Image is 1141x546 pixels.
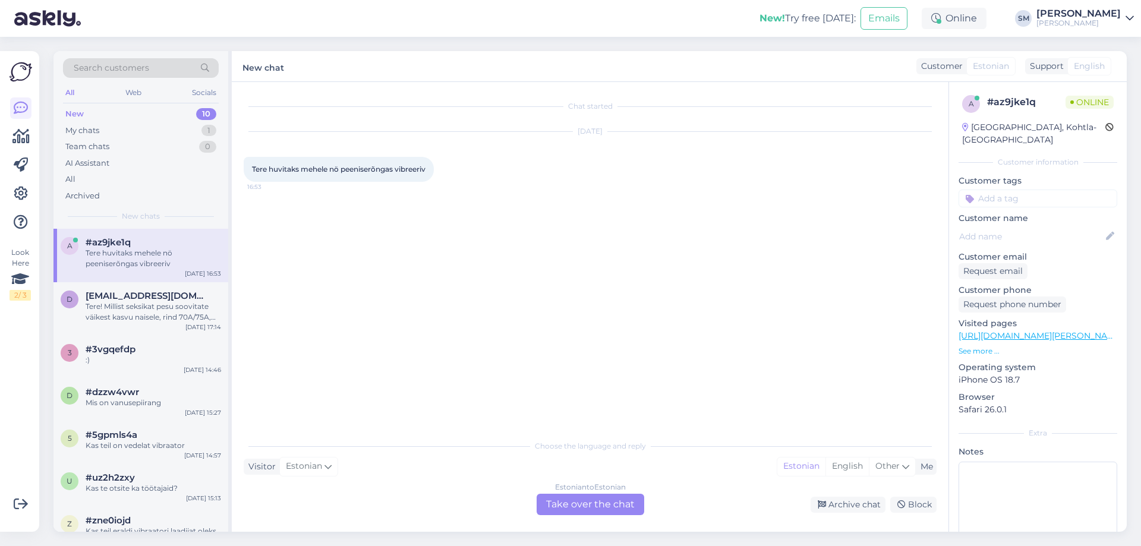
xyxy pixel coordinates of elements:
div: Extra [959,428,1117,438]
div: [PERSON_NAME] [1036,18,1121,28]
div: Archive chat [811,497,885,513]
span: d [67,391,73,400]
p: Customer tags [959,175,1117,187]
span: 16:53 [247,182,292,191]
div: English [825,457,869,475]
div: SM [1015,10,1032,27]
span: #3vgqefdp [86,344,135,355]
p: Notes [959,446,1117,458]
span: a [67,241,73,250]
span: d [67,295,73,304]
span: a [969,99,974,108]
span: 5 [68,434,72,443]
span: Estonian [973,60,1009,72]
div: Estonian to Estonian [555,482,626,493]
div: [DATE] 15:27 [185,408,221,417]
div: 10 [196,108,216,120]
span: #5gpmls4a [86,430,137,440]
div: Take over the chat [537,494,644,515]
div: Tere huvitaks mehele nö peeniserõngas vibreeriv [86,248,221,269]
p: See more ... [959,346,1117,356]
div: Team chats [65,141,109,153]
div: [PERSON_NAME] [1036,9,1121,18]
span: Estonian [286,460,322,473]
button: Emails [861,7,907,30]
a: [PERSON_NAME][PERSON_NAME] [1036,9,1134,28]
div: Web [123,85,144,100]
div: Socials [190,85,219,100]
span: Online [1066,96,1114,109]
div: All [65,173,75,185]
div: 0 [199,141,216,153]
div: All [63,85,77,100]
div: Customer [916,60,963,72]
p: Safari 26.0.1 [959,403,1117,416]
div: Block [890,497,937,513]
div: [DATE] 15:13 [186,494,221,503]
div: [DATE] 17:14 [185,323,221,332]
div: Mis on vanusepiirang [86,397,221,408]
span: diannaojala@gmail.com [86,291,209,301]
div: Estonian [777,457,825,475]
span: #uz2h2zxy [86,472,135,483]
div: Online [922,8,986,29]
div: 1 [201,125,216,137]
span: English [1074,60,1105,72]
div: New [65,108,84,120]
div: Try free [DATE]: [759,11,856,26]
span: 3 [68,348,72,357]
span: #dzzw4vwr [86,387,139,397]
div: Support [1025,60,1064,72]
span: Search customers [74,62,149,74]
span: z [67,519,72,528]
div: Look Here [10,247,31,301]
div: # az9jke1q [987,95,1066,109]
label: New chat [242,58,284,74]
div: AI Assistant [65,157,109,169]
span: #az9jke1q [86,237,131,248]
div: Tere! Millist seksikat pesu soovitate väikest kasvu naisele, rind 70A/75A, pikkus 161cm? Soovin a... [86,301,221,323]
div: 2 / 3 [10,290,31,301]
div: Visitor [244,460,276,473]
div: [DATE] 14:57 [184,451,221,460]
div: Chat started [244,101,937,112]
div: Request phone number [959,296,1066,313]
div: Kas teil on vedelat vibraator [86,440,221,451]
div: My chats [65,125,99,137]
div: Customer information [959,157,1117,168]
div: [GEOGRAPHIC_DATA], Kohtla-[GEOGRAPHIC_DATA] [962,121,1105,146]
p: Operating system [959,361,1117,374]
span: u [67,476,73,485]
p: Visited pages [959,317,1117,330]
div: [DATE] 14:46 [184,365,221,374]
input: Add name [959,230,1104,243]
div: [DATE] 16:53 [185,269,221,278]
p: iPhone OS 18.7 [959,374,1117,386]
div: Kas te otsite ka töötajaid? [86,483,221,494]
span: New chats [122,211,160,222]
div: [DATE] [244,126,937,137]
b: New! [759,12,785,24]
div: Me [916,460,933,473]
div: Choose the language and reply [244,441,937,452]
span: Other [875,460,900,471]
span: #zne0iojd [86,515,131,526]
p: Customer name [959,212,1117,225]
div: Request email [959,263,1027,279]
div: Archived [65,190,100,202]
input: Add a tag [959,190,1117,207]
a: [URL][DOMAIN_NAME][PERSON_NAME] [959,330,1123,341]
span: Tere huvitaks mehele nö peeniserõngas vibreeriv [252,165,425,173]
p: Customer email [959,251,1117,263]
img: Askly Logo [10,61,32,83]
p: Customer phone [959,284,1117,296]
p: Browser [959,391,1117,403]
div: :) [86,355,221,365]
